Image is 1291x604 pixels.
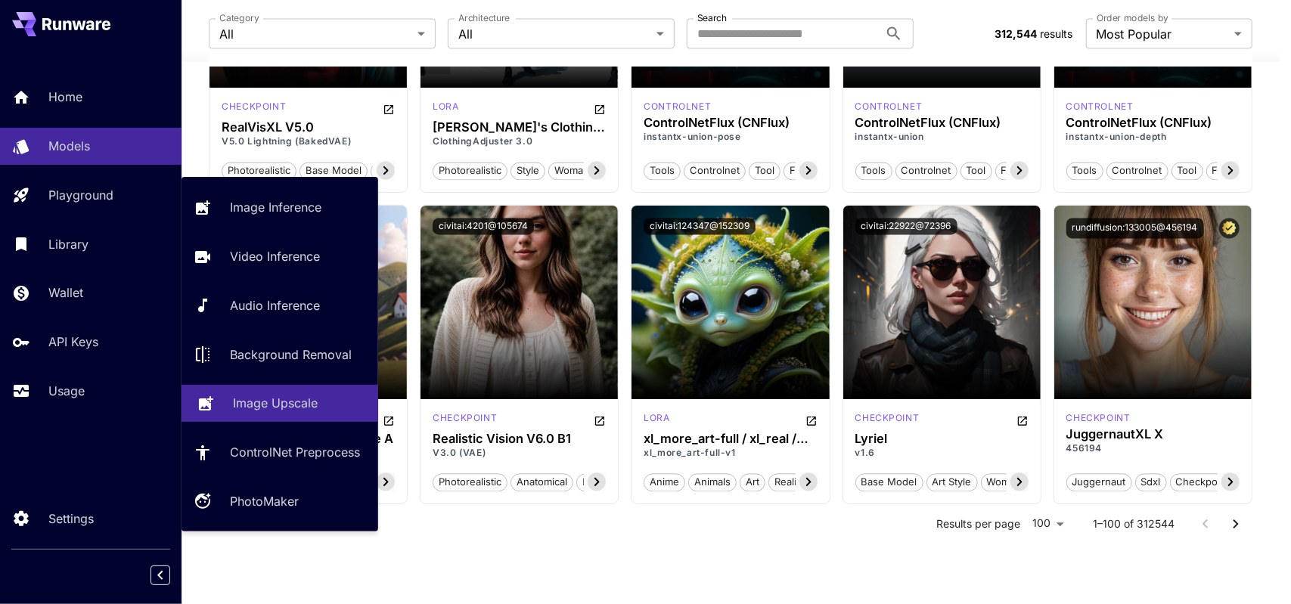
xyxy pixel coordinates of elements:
p: xl_more_art-full-v1 [644,446,817,460]
p: Image Inference [230,198,321,216]
span: results [1040,27,1072,40]
p: Background Removal [230,345,352,364]
p: API Keys [48,333,98,351]
button: Certified Model – Vetted for best performance and includes a commercial license. [1219,218,1240,238]
p: lora [644,411,669,425]
div: Collapse sidebar [162,562,182,589]
span: tools [644,163,680,178]
span: anime [644,475,684,490]
p: Models [48,137,90,155]
span: 312,544 [995,27,1037,40]
div: FLUX.1 D [1066,100,1134,113]
p: Wallet [48,283,83,302]
span: style [511,163,545,178]
span: base model [856,475,923,490]
span: tools [1067,163,1103,178]
span: woman [549,163,594,178]
p: checkpoint [222,100,286,113]
span: tool [961,163,992,178]
span: photorealistic [433,475,507,490]
button: Open in CivitAI [383,100,395,118]
h3: Realistic Vision V6.0 B1 [433,432,606,446]
a: Audio Inference [182,287,378,324]
a: Video Inference [182,238,378,275]
span: anatomical [511,475,573,490]
span: tool [749,163,780,178]
p: Usage [48,382,85,400]
p: V3.0 (VAE) [433,446,606,460]
div: 100 [1027,513,1069,534]
p: lora [433,100,458,113]
p: Results per page [937,516,1021,531]
div: FLUX.1 D [644,100,711,113]
label: Category [219,11,259,24]
span: woman [982,475,1027,490]
span: All [458,25,650,43]
span: animals [689,475,736,490]
button: rundiffusion:133005@456194 [1066,218,1204,238]
h3: ControlNetFlux (CNFlux) [644,116,817,130]
h3: xl_more_art-full / xl_real / Enhancer [644,432,817,446]
p: Image Upscale [233,394,318,412]
span: photorealistic [222,163,296,178]
a: ControlNet Preprocess [182,434,378,471]
h3: RealVisXL V5.0 [222,120,395,135]
a: Background Removal [182,336,378,373]
label: Order models by [1097,11,1168,24]
span: checkpoint [1171,475,1235,490]
span: base model [577,475,644,490]
a: Image Inference [182,189,378,226]
p: ControlNet Preprocess [230,443,360,461]
span: photorealistic [433,163,507,178]
h3: [PERSON_NAME]'s Clothing +/- Adjuster 衣物增/减 [PERSON_NAME] [433,120,606,135]
span: controlnet [896,163,957,178]
span: base model [300,163,367,178]
span: woman [371,163,417,178]
span: tools [856,163,892,178]
h3: JuggernautXL X [1066,427,1240,441]
p: controlnet [855,100,923,113]
div: LEOSAM's Clothing +/- Adjuster 衣物增/减 LoRA [433,120,606,135]
div: ControlNetFlux (CNFlux) [1066,116,1240,130]
button: civitai:4201@105674 [433,218,534,234]
p: Home [48,88,82,106]
span: All [219,25,411,43]
button: Open in CivitAI [594,411,606,429]
h3: Lyriel [855,432,1029,446]
div: SDXL 1.0 [644,411,669,429]
p: checkpoint [1066,411,1131,425]
p: Video Inference [230,247,320,265]
span: art [740,475,765,490]
p: Audio Inference [230,296,320,314]
button: civitai:22922@72396 [855,218,957,234]
div: SD 1.5 [433,411,497,429]
label: Search [697,11,727,24]
p: instantx-union-pose [644,130,817,144]
p: Settings [48,510,94,528]
p: instantx-union-depth [1066,130,1240,144]
p: checkpoint [433,411,497,425]
span: tool [1172,163,1203,178]
p: 456194 [1066,441,1240,455]
div: SD 1.5 [433,100,458,118]
p: Playground [48,186,113,204]
span: realism [769,475,815,490]
a: Image Upscale [182,385,378,422]
h3: ControlNetFlux (CNFlux) [855,116,1029,130]
p: ClothingAdjuster 3.0 [433,135,606,148]
button: civitai:124347@152309 [644,218,756,234]
span: juggernaut [1067,475,1131,490]
span: controlnet [684,163,745,178]
span: controlnet [1107,163,1168,178]
button: Collapse sidebar [151,565,170,585]
p: v1.6 [855,446,1029,460]
p: checkpoint [855,411,920,425]
span: Most Popular [1097,25,1228,43]
span: flux [1207,163,1237,178]
p: instantx-union [855,130,1029,144]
